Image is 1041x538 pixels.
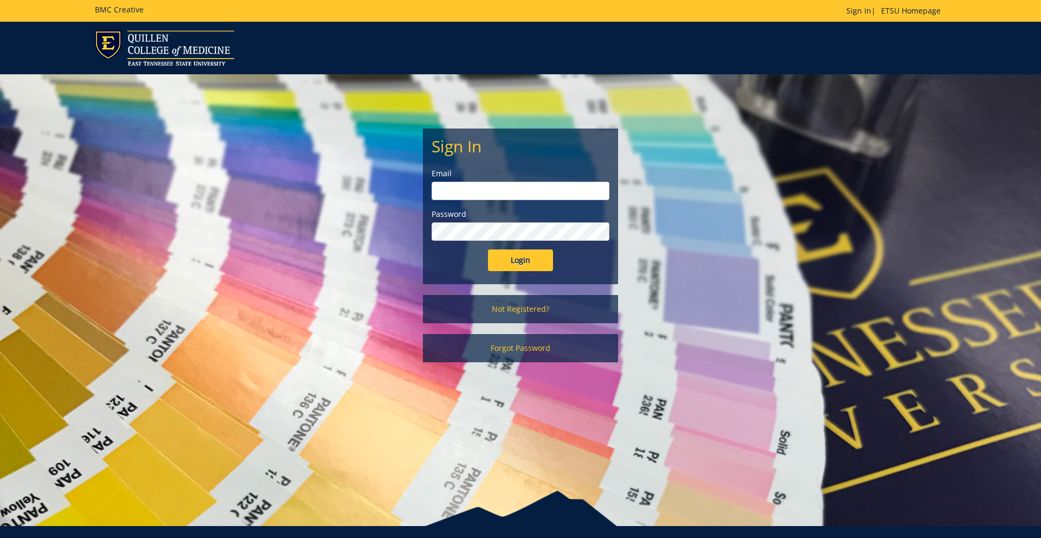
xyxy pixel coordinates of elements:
[432,168,609,179] label: Email
[432,137,609,155] h2: Sign In
[846,5,946,16] p: |
[488,249,553,271] input: Login
[876,5,946,16] a: ETSU Homepage
[95,30,234,66] img: ETSU logo
[432,209,609,220] label: Password
[423,334,618,362] a: Forgot Password
[423,295,618,323] a: Not Registered?
[846,5,871,16] a: Sign In
[95,5,144,14] h5: BMC Creative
